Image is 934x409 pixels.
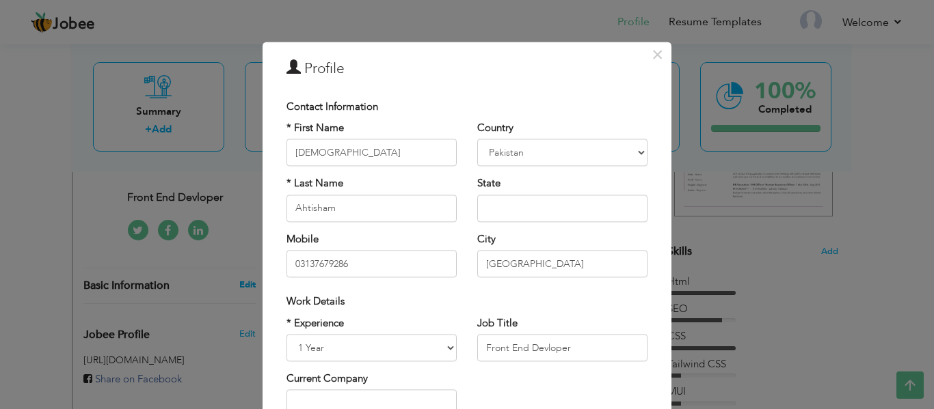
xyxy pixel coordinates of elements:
[477,232,496,246] label: City
[477,177,501,191] label: State
[286,316,344,330] label: * Experience
[477,121,513,135] label: Country
[652,42,663,67] span: ×
[286,177,343,191] label: * Last Name
[646,44,668,66] button: Close
[286,100,378,113] span: Contact Information
[286,295,345,309] span: Work Details
[477,316,518,330] label: Job Title
[286,232,319,246] label: Mobile
[286,59,648,79] h3: Profile
[286,371,368,386] label: Current Company
[286,121,344,135] label: * First Name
